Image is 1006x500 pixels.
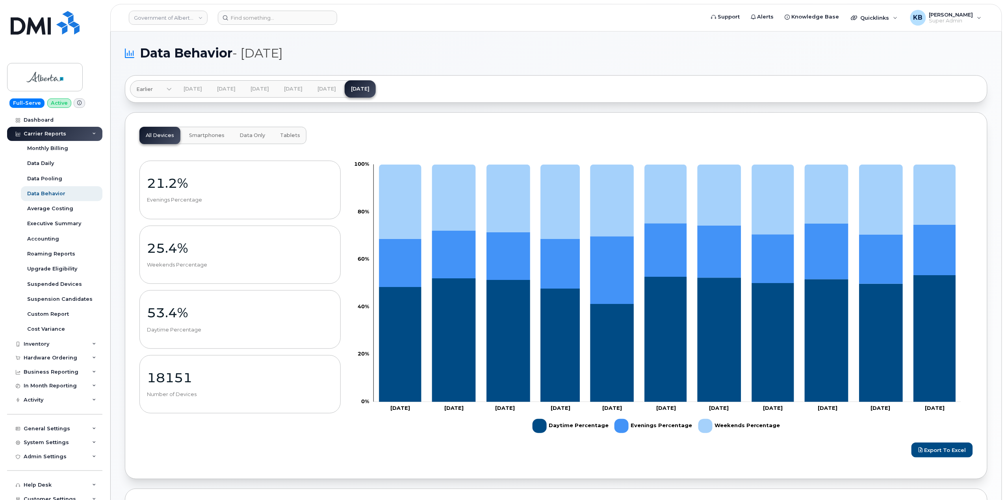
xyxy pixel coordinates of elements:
[177,80,208,98] a: [DATE]
[147,306,333,320] p: 53.4%
[533,416,780,436] g: Legend
[602,405,622,411] tspan: [DATE]
[358,303,369,309] tspan: 40%
[911,443,973,457] a: Export to Excel
[345,80,376,98] a: [DATE]
[871,405,890,411] tspan: [DATE]
[147,196,333,204] p: Evenings Percentage
[232,46,283,61] span: - [DATE]
[244,80,275,98] a: [DATE]
[379,276,956,402] g: Daytime Percentage
[444,405,464,411] tspan: [DATE]
[311,80,342,98] a: [DATE]
[278,80,309,98] a: [DATE]
[390,405,410,411] tspan: [DATE]
[656,405,676,411] tspan: [DATE]
[533,416,609,436] g: Daytime Percentage
[925,405,945,411] tspan: [DATE]
[358,351,369,357] tspan: 20%
[147,261,333,269] p: Weekends Percentage
[818,405,837,411] tspan: [DATE]
[614,416,692,436] g: Evenings Percentage
[130,80,172,98] a: Earlier
[147,176,333,190] p: 21.2%
[147,370,333,385] p: 18151
[147,326,333,333] p: Daytime Percentage
[763,405,783,411] tspan: [DATE]
[239,132,265,139] span: Data Only
[140,46,283,61] span: Data Behavior
[136,85,153,93] span: Earlier
[147,391,333,398] p: Number of Devices
[924,447,966,453] span: Export to Excel
[354,161,369,167] tspan: 100%
[495,405,515,411] tspan: [DATE]
[709,405,729,411] tspan: [DATE]
[379,165,956,239] g: Weekends Percentage
[379,224,956,304] g: Evenings Percentage
[358,256,369,262] tspan: 60%
[280,132,300,139] span: Tablets
[189,132,225,139] span: Smartphones
[358,208,369,215] tspan: 80%
[551,405,570,411] tspan: [DATE]
[211,80,242,98] a: [DATE]
[147,241,333,255] p: 25.4%
[354,161,961,437] g: Chart
[361,398,369,405] tspan: 0%
[698,416,780,436] g: Weekends Percentage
